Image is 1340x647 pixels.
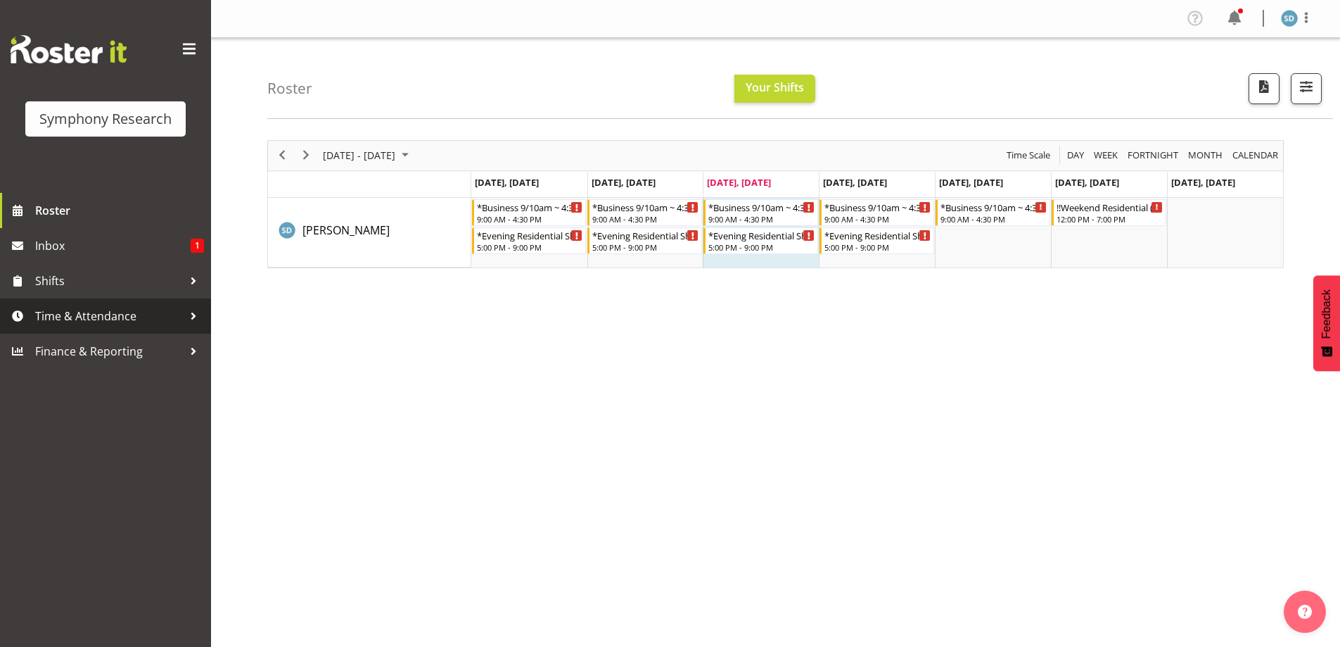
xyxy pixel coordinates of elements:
span: Finance & Reporting [35,341,183,362]
span: [DATE], [DATE] [707,176,771,189]
div: *Business 9/10am ~ 4:30pm [708,200,815,214]
button: Filter Shifts [1291,73,1322,104]
div: Shareen Davis"s event - !!Weekend Residential (Roster IT Shift Label) Begin From Saturday, Septem... [1052,199,1166,226]
div: Shareen Davis"s event - *Business 9/10am ~ 4:30pm Begin From Tuesday, September 16, 2025 at 9:00:... [587,199,702,226]
span: 1 [191,239,204,253]
span: [PERSON_NAME] [302,222,390,238]
img: help-xxl-2.png [1298,605,1312,619]
div: *Evening Residential Shift 5-9pm [824,228,931,242]
span: Week [1092,146,1119,164]
span: Month [1187,146,1224,164]
button: Timeline Day [1065,146,1087,164]
div: 9:00 AM - 4:30 PM [592,213,698,225]
div: *Business 9/10am ~ 4:30pm [592,200,698,214]
h4: Roster [267,80,312,96]
div: Shareen Davis"s event - *Evening Residential Shift 5-9pm Begin From Thursday, September 18, 2025 ... [819,227,934,254]
div: *Business 9/10am ~ 4:30pm [940,200,1047,214]
div: Shareen Davis"s event - *Business 9/10am ~ 4:30pm Begin From Monday, September 15, 2025 at 9:00:0... [472,199,587,226]
button: Fortnight [1125,146,1181,164]
button: Month [1230,146,1281,164]
div: Shareen Davis"s event - *Business 9/10am ~ 4:30pm Begin From Thursday, September 18, 2025 at 9:00... [819,199,934,226]
span: Inbox [35,235,191,256]
span: [DATE], [DATE] [592,176,656,189]
div: 9:00 AM - 4:30 PM [824,213,931,225]
button: Download a PDF of the roster according to the set date range. [1249,73,1280,104]
div: *Evening Residential Shift 5-9pm [708,228,815,242]
div: *Evening Residential Shift 5-9pm [477,228,583,242]
div: next period [294,141,318,170]
td: Shareen Davis resource [268,198,471,268]
span: Fortnight [1126,146,1180,164]
span: [DATE], [DATE] [1171,176,1235,189]
button: Your Shifts [734,75,815,103]
div: *Business 9/10am ~ 4:30pm [824,200,931,214]
div: Symphony Research [39,108,172,130]
a: [PERSON_NAME] [302,222,390,239]
button: Previous [273,146,292,164]
div: *Evening Residential Shift 5-9pm [592,228,698,242]
div: 9:00 AM - 4:30 PM [940,213,1047,225]
div: 5:00 PM - 9:00 PM [592,241,698,253]
button: Timeline Week [1092,146,1121,164]
span: Your Shifts [746,80,804,95]
button: Timeline Month [1186,146,1225,164]
div: Shareen Davis"s event - *Business 9/10am ~ 4:30pm Begin From Friday, September 19, 2025 at 9:00:0... [936,199,1050,226]
button: Time Scale [1004,146,1053,164]
span: [DATE], [DATE] [1055,176,1119,189]
span: [DATE], [DATE] [939,176,1003,189]
span: Shifts [35,270,183,291]
div: Shareen Davis"s event - *Evening Residential Shift 5-9pm Begin From Monday, September 15, 2025 at... [472,227,587,254]
div: Shareen Davis"s event - *Business 9/10am ~ 4:30pm Begin From Wednesday, September 17, 2025 at 9:0... [703,199,818,226]
div: 5:00 PM - 9:00 PM [708,241,815,253]
img: Rosterit website logo [11,35,127,63]
div: Timeline Week of September 17, 2025 [267,140,1284,268]
div: 12:00 PM - 7:00 PM [1057,213,1163,225]
span: Roster [35,200,204,221]
div: 5:00 PM - 9:00 PM [824,241,931,253]
table: Timeline Week of September 17, 2025 [471,198,1283,268]
button: Next [297,146,316,164]
span: Time Scale [1005,146,1052,164]
span: Day [1066,146,1085,164]
span: [DATE] - [DATE] [321,146,397,164]
div: 9:00 AM - 4:30 PM [708,213,815,225]
div: *Business 9/10am ~ 4:30pm [477,200,583,214]
button: Feedback - Show survey [1313,275,1340,371]
div: Shareen Davis"s event - *Evening Residential Shift 5-9pm Begin From Tuesday, September 16, 2025 a... [587,227,702,254]
div: September 15 - 21, 2025 [318,141,417,170]
button: September 2025 [321,146,415,164]
div: !!Weekend Residential (Roster IT Shift Label) [1057,200,1163,214]
div: 5:00 PM - 9:00 PM [477,241,583,253]
span: Time & Attendance [35,306,183,327]
span: [DATE], [DATE] [823,176,887,189]
span: Feedback [1320,289,1333,339]
img: shareen-davis1939.jpg [1281,10,1298,27]
span: calendar [1231,146,1280,164]
div: Shareen Davis"s event - *Evening Residential Shift 5-9pm Begin From Wednesday, September 17, 2025... [703,227,818,254]
div: previous period [270,141,294,170]
span: [DATE], [DATE] [475,176,539,189]
div: 9:00 AM - 4:30 PM [477,213,583,225]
